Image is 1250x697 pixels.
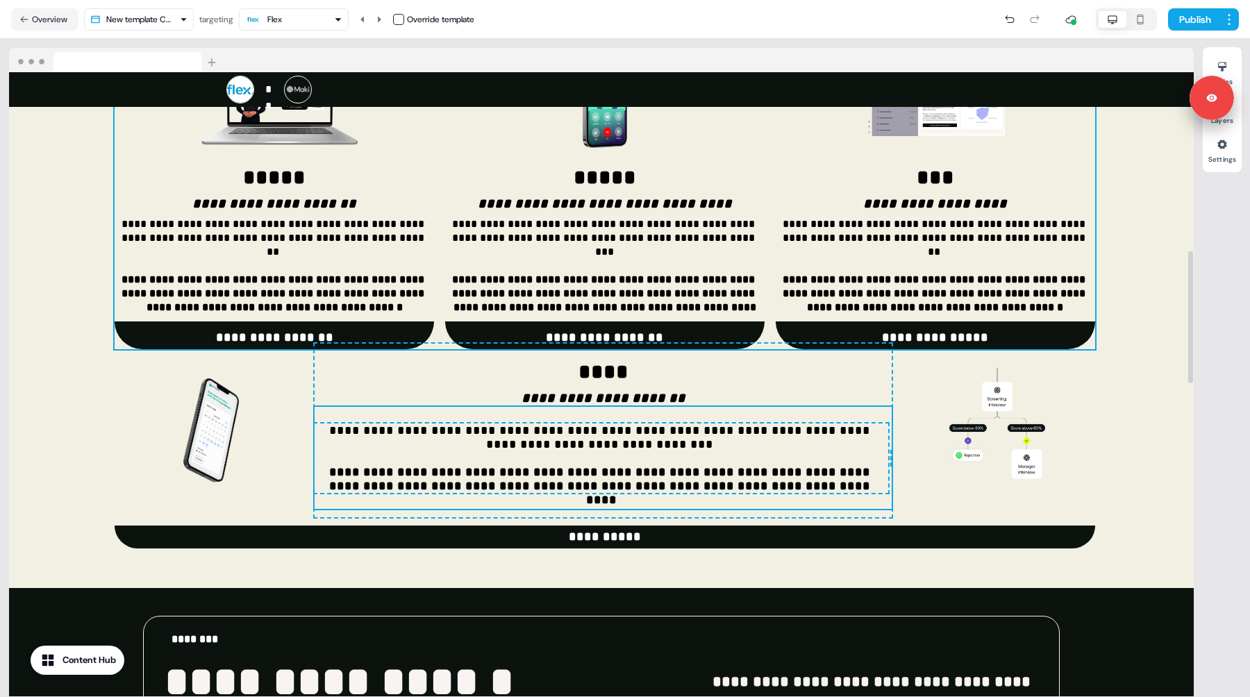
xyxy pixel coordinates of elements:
img: Image [893,368,1101,493]
div: Image [899,361,1094,500]
button: Overview [11,8,78,31]
div: New template Copy [106,12,174,26]
div: targeting [199,12,233,26]
button: Publish [1168,8,1219,31]
div: Content Hub [62,653,116,667]
div: Override template [407,12,474,26]
div: Image [115,361,307,500]
img: Browser topbar [9,48,222,73]
div: Flex [267,12,282,26]
img: Image [159,378,263,482]
button: Settings [1203,133,1242,164]
button: Flex [239,8,349,31]
button: Content Hub [31,646,124,675]
button: Styles [1203,56,1242,86]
